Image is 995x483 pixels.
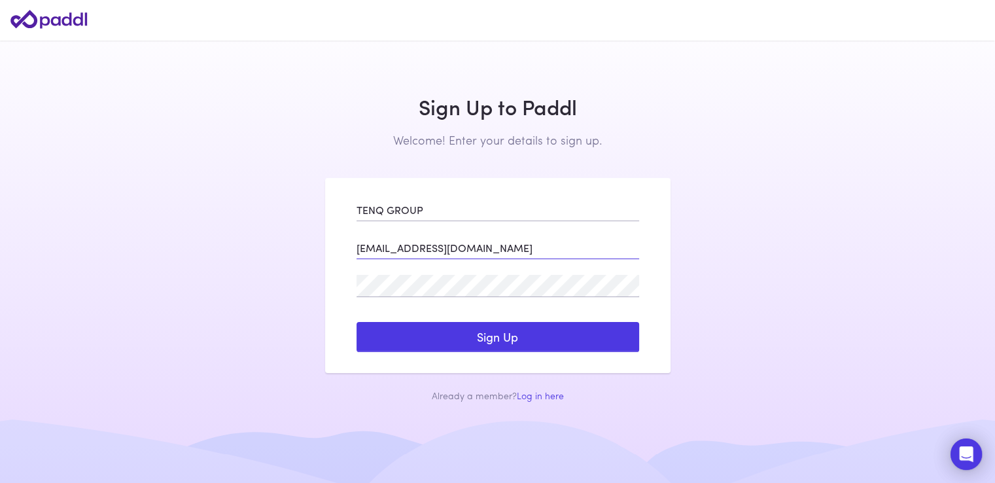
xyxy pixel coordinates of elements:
[951,438,982,470] div: Open Intercom Messenger
[357,237,639,259] input: Enter your Email
[325,133,671,147] h2: Welcome! Enter your details to sign up.
[325,94,671,119] h1: Sign Up to Paddl
[517,389,564,402] a: Log in here
[325,389,671,402] div: Already a member?
[357,199,639,221] input: Enter your Full Name
[357,322,639,352] button: Sign Up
